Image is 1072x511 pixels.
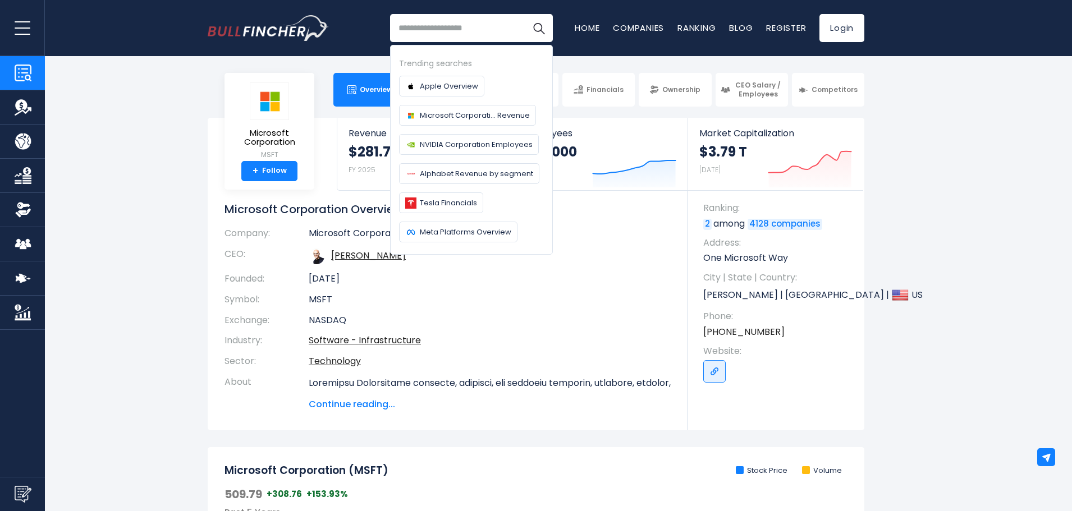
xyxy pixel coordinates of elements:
a: Technology [309,355,361,367]
th: Sector: [225,351,309,372]
a: Register [766,22,806,34]
td: Microsoft Corporation [309,228,671,244]
th: Symbol: [225,289,309,310]
span: Alphabet Revenue by segment [420,168,533,179]
a: CEO Salary / Employees [716,73,788,107]
img: Company logo [405,197,416,209]
span: Microsoft Corporation [233,128,305,147]
strong: $281.72 B [349,143,410,160]
span: Tesla Financials [420,197,477,209]
span: Ownership [662,85,700,94]
a: Microsoft Corporati... Revenue [399,105,536,126]
span: Website: [703,345,853,357]
span: Microsoft Corporati... Revenue [420,109,530,121]
img: Company logo [405,168,416,179]
a: Companies [613,22,664,34]
span: Competitors [812,85,858,94]
span: City | State | Country: [703,271,853,284]
a: Market Capitalization $3.79 T [DATE] [688,118,863,190]
a: Overview [333,73,406,107]
a: Revenue $281.72 B FY 2025 [337,118,512,190]
a: Ownership [639,73,711,107]
a: Meta Platforms Overview [399,222,517,242]
a: Home [575,22,599,34]
a: Tesla Financials [399,192,483,213]
a: Apple Overview [399,76,484,96]
img: Bullfincher logo [208,15,329,41]
a: Go to homepage [208,15,328,41]
img: satya-nadella.jpg [309,248,324,264]
a: [PHONE_NUMBER] [703,326,785,338]
span: Market Capitalization [699,128,852,139]
th: About [225,372,309,411]
a: Ranking [677,22,716,34]
a: Competitors [792,73,864,107]
h1: Microsoft Corporation Overview [225,202,671,217]
th: Founded: [225,269,309,289]
span: Address: [703,237,853,249]
a: +Follow [241,161,297,181]
span: Meta Platforms Overview [420,226,511,238]
li: Volume [802,466,842,476]
button: Search [525,14,553,42]
span: +153.93% [306,489,348,500]
span: 509.79 [225,487,262,501]
strong: + [253,166,258,176]
th: Company: [225,228,309,244]
h2: Microsoft Corporation (MSFT) [225,464,388,478]
span: Continue reading... [309,398,671,411]
span: CEO Salary / Employees [734,81,783,98]
div: Trending searches [399,57,544,70]
th: CEO: [225,244,309,269]
small: MSFT [233,150,305,160]
a: Blog [729,22,753,34]
img: Company logo [405,81,416,92]
a: 4128 companies [748,219,822,230]
a: Alphabet Revenue by segment [399,163,539,184]
th: Exchange: [225,310,309,331]
img: Company logo [405,110,416,121]
span: Ranking: [703,202,853,214]
span: Phone: [703,310,853,323]
strong: $3.79 T [699,143,747,160]
span: Apple Overview [420,80,478,92]
th: Industry: [225,330,309,351]
a: 2 [703,219,712,230]
small: FY 2025 [349,165,375,174]
a: ceo [331,249,406,262]
span: +308.76 [267,489,302,500]
td: [DATE] [309,269,671,289]
a: Microsoft Corporation MSFT [233,82,306,161]
span: Revenue [349,128,501,139]
li: Stock Price [736,466,787,476]
span: Overview [360,85,392,94]
img: Company logo [405,139,416,150]
a: Financials [562,73,635,107]
a: Login [819,14,864,42]
a: Software - Infrastructure [309,334,421,347]
span: Financials [587,85,624,94]
td: MSFT [309,289,671,310]
span: Employees [524,128,676,139]
img: Ownership [15,201,31,218]
img: Company logo [405,227,416,238]
a: Go to link [703,360,726,383]
span: NVIDIA Corporation Employees [420,139,533,150]
td: NASDAQ [309,310,671,331]
a: Employees 228,000 FY 2025 [512,118,687,190]
a: NVIDIA Corporation Employees [399,134,539,155]
p: One Microsoft Way [703,252,853,264]
small: [DATE] [699,165,721,174]
p: [PERSON_NAME] | [GEOGRAPHIC_DATA] | US [703,287,853,303]
p: among [703,218,853,230]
